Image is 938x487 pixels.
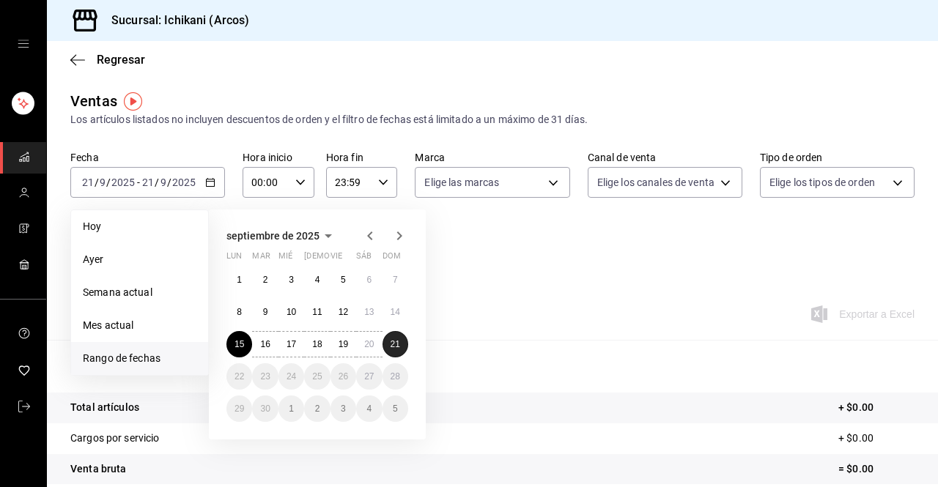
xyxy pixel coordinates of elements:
[226,251,242,267] abbr: lunes
[356,395,382,422] button: 4 de octubre de 2025
[167,176,171,188] span: /
[339,371,348,382] abbr: 26 de septiembre de 2025
[70,431,160,446] p: Cargos por servicio
[383,395,408,422] button: 5 de octubre de 2025
[278,251,292,267] abbr: miércoles
[597,175,714,190] span: Elige los canales de venta
[341,275,346,285] abbr: 5 de septiembre de 2025
[330,251,342,267] abbr: viernes
[415,152,569,163] label: Marca
[383,251,401,267] abbr: domingo
[141,176,155,188] input: --
[312,339,322,349] abbr: 18 de septiembre de 2025
[155,176,159,188] span: /
[588,152,742,163] label: Canal de venta
[366,404,372,414] abbr: 4 de octubre de 2025
[391,307,400,317] abbr: 14 de septiembre de 2025
[226,395,252,422] button: 29 de septiembre de 2025
[70,152,225,163] label: Fecha
[769,175,875,190] span: Elige los tipos de orden
[364,307,374,317] abbr: 13 de septiembre de 2025
[330,267,356,293] button: 5 de septiembre de 2025
[278,363,304,390] button: 24 de septiembre de 2025
[18,38,29,50] button: open drawer
[263,307,268,317] abbr: 9 de septiembre de 2025
[304,363,330,390] button: 25 de septiembre de 2025
[226,363,252,390] button: 22 de septiembre de 2025
[160,176,167,188] input: --
[326,152,398,163] label: Hora fin
[838,400,915,415] p: + $0.00
[83,318,196,333] span: Mes actual
[278,267,304,293] button: 3 de septiembre de 2025
[341,404,346,414] abbr: 3 de octubre de 2025
[312,307,322,317] abbr: 11 de septiembre de 2025
[287,307,296,317] abbr: 10 de septiembre de 2025
[83,351,196,366] span: Rango de fechas
[383,363,408,390] button: 28 de septiembre de 2025
[383,331,408,357] button: 21 de septiembre de 2025
[83,285,196,300] span: Semana actual
[760,152,915,163] label: Tipo de orden
[356,363,382,390] button: 27 de septiembre de 2025
[838,461,915,477] p: = $0.00
[278,331,304,357] button: 17 de septiembre de 2025
[226,227,337,245] button: septiembre de 2025
[70,461,126,477] p: Venta bruta
[364,339,374,349] abbr: 20 de septiembre de 2025
[287,371,296,382] abbr: 24 de septiembre de 2025
[226,267,252,293] button: 1 de septiembre de 2025
[99,176,106,188] input: --
[171,176,196,188] input: ----
[234,371,244,382] abbr: 22 de septiembre de 2025
[393,275,398,285] abbr: 7 de septiembre de 2025
[356,267,382,293] button: 6 de septiembre de 2025
[330,395,356,422] button: 3 de octubre de 2025
[278,395,304,422] button: 1 de octubre de 2025
[252,363,278,390] button: 23 de septiembre de 2025
[111,176,136,188] input: ----
[339,307,348,317] abbr: 12 de septiembre de 2025
[330,331,356,357] button: 19 de septiembre de 2025
[70,400,139,415] p: Total artículos
[137,176,140,188] span: -
[312,371,322,382] abbr: 25 de septiembre de 2025
[364,371,374,382] abbr: 27 de septiembre de 2025
[83,252,196,267] span: Ayer
[226,331,252,357] button: 15 de septiembre de 2025
[124,92,142,111] img: Tooltip marker
[424,175,499,190] span: Elige las marcas
[393,404,398,414] abbr: 5 de octubre de 2025
[252,299,278,325] button: 9 de septiembre de 2025
[304,299,330,325] button: 11 de septiembre de 2025
[234,404,244,414] abbr: 29 de septiembre de 2025
[252,251,270,267] abbr: martes
[330,299,356,325] button: 12 de septiembre de 2025
[243,152,314,163] label: Hora inicio
[237,307,242,317] abbr: 8 de septiembre de 2025
[304,251,391,267] abbr: jueves
[366,275,372,285] abbr: 6 de septiembre de 2025
[95,176,99,188] span: /
[260,371,270,382] abbr: 23 de septiembre de 2025
[260,339,270,349] abbr: 16 de septiembre de 2025
[226,299,252,325] button: 8 de septiembre de 2025
[97,53,145,67] span: Regresar
[356,299,382,325] button: 13 de septiembre de 2025
[383,299,408,325] button: 14 de septiembre de 2025
[100,12,249,29] h3: Sucursal: Ichikani (Arcos)
[234,339,244,349] abbr: 15 de septiembre de 2025
[330,363,356,390] button: 26 de septiembre de 2025
[315,404,320,414] abbr: 2 de octubre de 2025
[252,331,278,357] button: 16 de septiembre de 2025
[70,53,145,67] button: Regresar
[106,176,111,188] span: /
[289,275,294,285] abbr: 3 de septiembre de 2025
[304,331,330,357] button: 18 de septiembre de 2025
[81,176,95,188] input: --
[83,219,196,234] span: Hoy
[252,267,278,293] button: 2 de septiembre de 2025
[356,331,382,357] button: 20 de septiembre de 2025
[278,299,304,325] button: 10 de septiembre de 2025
